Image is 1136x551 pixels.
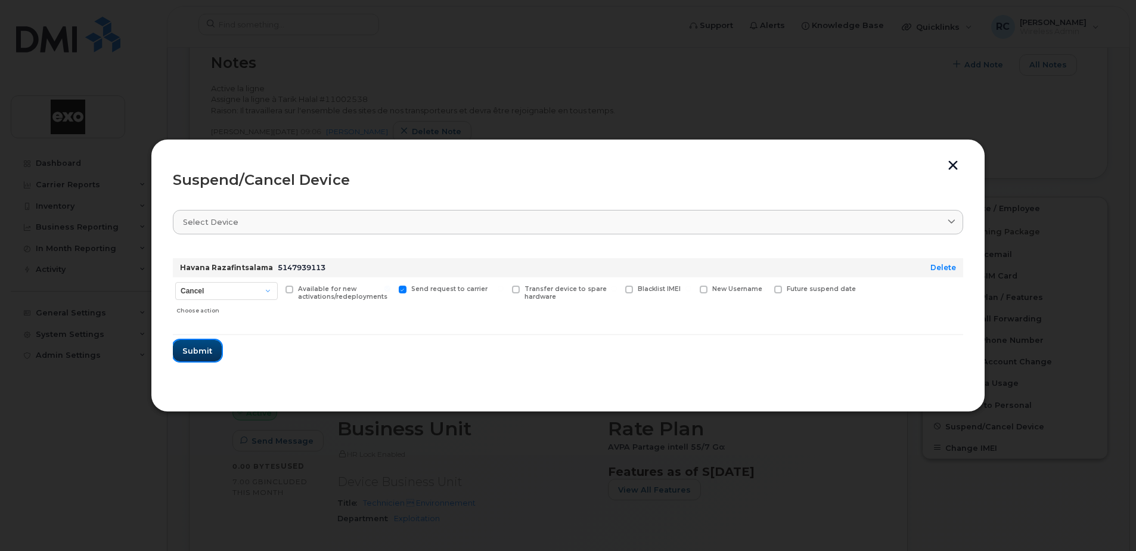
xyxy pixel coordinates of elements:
span: Send request to carrier [411,285,488,293]
span: New Username [712,285,762,293]
input: Future suspend date [760,286,766,292]
span: Future suspend date [787,285,856,293]
strong: Havana Razafintsalama [180,263,273,272]
input: New Username [685,286,691,292]
input: Available for new activations/redeployments [271,286,277,292]
a: Delete [930,263,956,272]
span: Transfer device to spare hardware [524,285,607,301]
input: Send request to carrier [384,286,390,292]
span: Select device [183,216,238,228]
a: Select device [173,210,963,234]
input: Transfer device to spare hardware [498,286,504,292]
input: Blacklist IMEI [611,286,617,292]
div: Choose action [176,301,278,315]
span: 5147939113 [278,263,325,272]
div: Suspend/Cancel Device [173,173,963,187]
span: Available for new activations/redeployments [298,285,387,301]
button: Submit [173,340,222,361]
span: Blacklist IMEI [638,285,681,293]
span: Submit [182,345,212,357]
